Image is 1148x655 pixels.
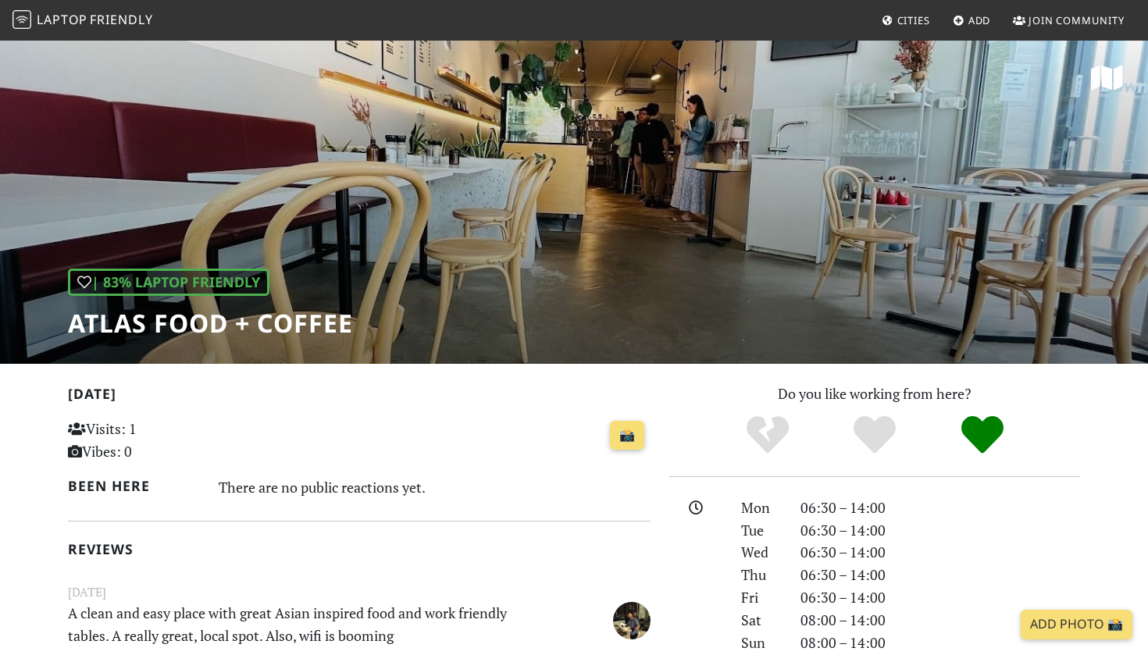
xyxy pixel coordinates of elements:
[732,632,791,654] div: Sun
[732,497,791,519] div: Mon
[1007,6,1131,34] a: Join Community
[791,586,1089,609] div: 06:30 – 14:00
[1021,610,1132,639] a: Add Photo 📸
[59,582,660,602] small: [DATE]
[610,421,644,450] a: 📸
[821,414,929,457] div: Yes
[947,6,997,34] a: Add
[219,475,651,500] div: There are no public reactions yet.
[12,7,153,34] a: LaptopFriendly LaptopFriendly
[68,478,200,494] h2: Been here
[613,610,651,628] span: Nigel Earnshaw
[68,541,651,557] h2: Reviews
[791,541,1089,564] div: 06:30 – 14:00
[929,414,1036,457] div: Definitely!
[37,11,87,28] span: Laptop
[791,609,1089,632] div: 08:00 – 14:00
[897,13,930,27] span: Cities
[875,6,936,34] a: Cities
[68,308,353,338] h1: Atlas Food + Coffee
[968,13,991,27] span: Add
[68,269,269,296] div: | 83% Laptop Friendly
[791,497,1089,519] div: 06:30 – 14:00
[732,609,791,632] div: Sat
[791,564,1089,586] div: 06:30 – 14:00
[732,519,791,542] div: Tue
[791,519,1089,542] div: 06:30 – 14:00
[732,564,791,586] div: Thu
[12,10,31,29] img: LaptopFriendly
[90,11,152,28] span: Friendly
[68,418,250,463] p: Visits: 1 Vibes: 0
[1029,13,1125,27] span: Join Community
[613,602,651,639] img: 2376-nigel.jpg
[714,414,822,457] div: No
[669,383,1080,405] p: Do you like working from here?
[732,541,791,564] div: Wed
[732,586,791,609] div: Fri
[59,602,560,647] p: A clean and easy place with great Asian inspired food and work friendly tables. A really great, l...
[68,386,651,408] h2: [DATE]
[791,632,1089,654] div: 08:00 – 14:00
